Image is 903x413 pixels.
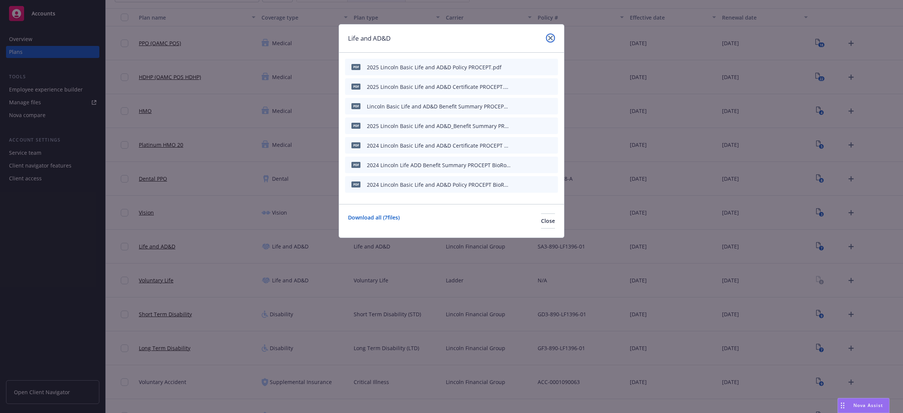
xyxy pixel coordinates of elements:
[367,122,511,130] div: 2025 Lincoln Basic Life and AD&D_Benefit Summary PROCEPT.pdf
[853,402,883,408] span: Nova Assist
[351,64,360,70] span: pdf
[351,181,360,187] span: pdf
[351,142,360,148] span: pdf
[348,34,391,43] h1: Life and AD&D
[524,161,530,169] button: download file
[367,161,511,169] div: 2024 Lincoln Life ADD Benefit Summary PROCEPT BioRobotics Corporation.PDF
[541,213,555,229] button: Close
[549,83,555,91] button: archive file
[549,142,555,149] button: archive file
[549,63,555,71] button: archive file
[367,63,502,71] div: 2025 Lincoln Basic Life and AD&D Policy PROCEPT.pdf
[524,102,530,110] button: download file
[351,103,360,109] span: pdf
[351,123,360,128] span: pdf
[536,83,543,91] button: preview file
[351,162,360,168] span: PDF
[536,142,543,149] button: preview file
[524,63,530,71] button: download file
[549,181,555,189] button: archive file
[549,161,555,169] button: archive file
[536,161,543,169] button: preview file
[541,217,555,224] span: Close
[367,142,511,149] div: 2024 Lincoln Basic Life and AD&D Certificate PROCEPT BioRobotics Corporation.pdf
[838,398,847,413] div: Drag to move
[348,213,400,229] a: Download all ( 7 files)
[838,398,889,413] button: Nova Assist
[367,83,511,91] div: 2025 Lincoln Basic Life and AD&D Certificate PROCEPT.pdf
[524,142,530,149] button: download file
[549,102,555,110] button: archive file
[524,181,530,189] button: download file
[524,83,530,91] button: download file
[536,102,543,110] button: preview file
[536,122,543,130] button: preview file
[549,122,555,130] button: archive file
[546,34,555,43] a: close
[524,122,530,130] button: download file
[536,63,543,71] button: preview file
[367,102,511,110] div: Lincoln Basic Life and AD&D Benefit Summary PROCEPT.pdf
[367,181,511,189] div: 2024 Lincoln Basic Life and AD&D Policy PROCEPT BioRobotics Corporation.pdf
[536,181,543,189] button: preview file
[351,84,360,89] span: pdf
